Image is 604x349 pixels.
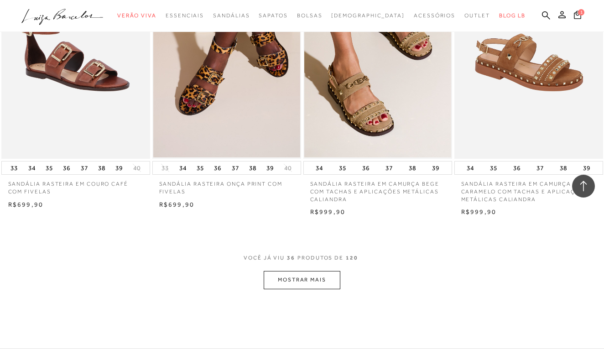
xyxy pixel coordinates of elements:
button: 40 [281,164,294,172]
span: Bolsas [297,12,323,19]
a: noSubCategoriesText [117,7,156,24]
span: Verão Viva [117,12,156,19]
button: 38 [406,161,419,174]
button: 36 [510,161,523,174]
button: 34 [26,161,38,174]
button: 36 [60,161,73,174]
button: 33 [159,164,172,172]
button: 35 [336,161,349,174]
span: Acessórios [414,12,455,19]
span: Essenciais [166,12,204,19]
span: 1 [578,9,584,16]
a: SANDÁLIA RASTEIRA ONÇA PRINT COM FIVELAS [152,175,301,196]
a: noSubCategoriesText [213,7,250,24]
span: R$699,90 [159,201,195,208]
button: 36 [359,161,372,174]
button: 39 [429,161,442,174]
button: 34 [464,161,477,174]
button: 39 [580,161,593,174]
button: 38 [557,161,570,174]
span: BLOG LB [499,12,526,19]
span: Sapatos [259,12,287,19]
button: 34 [313,161,326,174]
a: SANDÁLIA RASTEIRA EM CAMURÇA CARAMELO COM TACHAS E APLICAÇÕES METÁLICAS CALIANDRA [454,175,603,203]
span: Sandálias [213,12,250,19]
button: 35 [194,161,207,174]
button: 34 [177,161,189,174]
button: 38 [246,161,259,174]
span: 120 [346,254,358,271]
a: noSubCategoriesText [259,7,287,24]
a: noSubCategoriesText [331,7,405,24]
a: noSubCategoriesText [297,7,323,24]
span: [DEMOGRAPHIC_DATA] [331,12,405,19]
button: 1 [571,10,584,22]
button: 37 [78,161,91,174]
a: BLOG LB [499,7,526,24]
span: 36 [287,254,295,271]
a: SANDÁLIA RASTEIRA EM COURO CAFÉ COM FIVELAS [1,175,150,196]
a: noSubCategoriesText [464,7,490,24]
a: SANDÁLIA RASTEIRA EM CAMURÇA BEGE COM TACHAS E APLICAÇÕES METÁLICAS CALIANDRA [303,175,452,203]
button: 37 [534,161,547,174]
button: 37 [229,161,242,174]
span: Outlet [464,12,490,19]
button: 36 [211,161,224,174]
a: noSubCategoriesText [414,7,455,24]
button: 37 [383,161,396,174]
button: 39 [113,161,125,174]
button: 38 [95,161,108,174]
button: 40 [130,164,143,172]
button: 33 [8,161,21,174]
span: R$999,90 [310,208,346,215]
button: MOSTRAR MAIS [264,271,340,289]
a: noSubCategoriesText [166,7,204,24]
button: 39 [264,161,276,174]
span: R$699,90 [8,201,44,208]
span: PRODUTOS DE [297,254,344,262]
span: R$999,90 [461,208,497,215]
span: VOCê JÁ VIU [244,254,285,262]
button: 35 [487,161,500,174]
button: 35 [43,161,56,174]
